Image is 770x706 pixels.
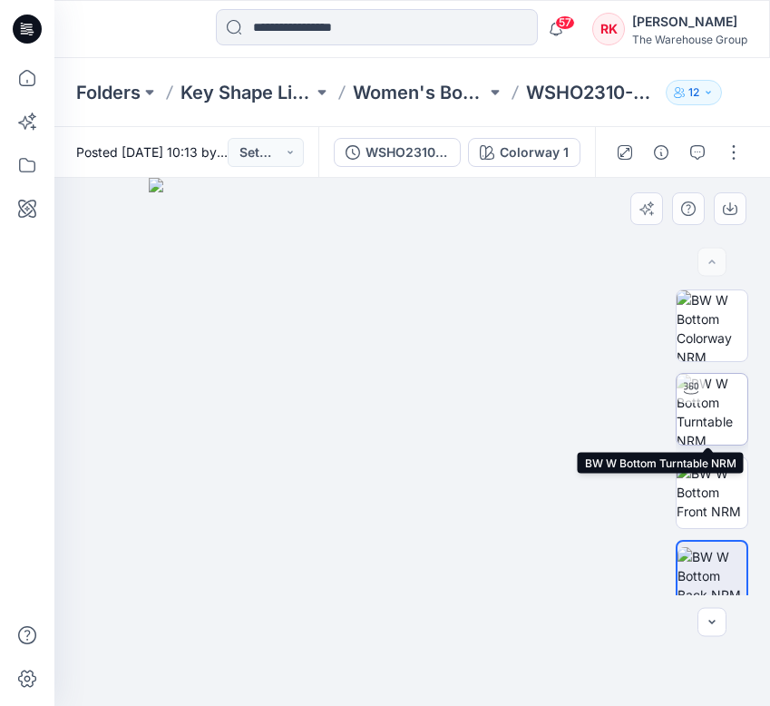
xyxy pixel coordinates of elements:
[592,13,625,45] div: RK
[353,80,485,105] a: Women's Bottom
[149,178,677,706] img: eyJhbGciOiJIUzI1NiIsImtpZCI6IjAiLCJzbHQiOiJzZXMiLCJ0eXAiOiJKV1QifQ.eyJkYXRhIjp7InR5cGUiOiJzdG9yYW...
[555,15,575,30] span: 57
[526,80,658,105] p: WSHO2310-000358-WSHO HH LONGLINE SWEAT SHORT
[677,374,747,445] img: BW W Bottom Turntable NRM
[500,142,569,162] div: Colorway 1
[632,33,747,46] div: The Warehouse Group
[180,80,313,105] a: Key Shape Library - Womenswear
[468,138,580,167] button: Colorway 1
[688,83,699,103] p: 12
[632,11,747,33] div: [PERSON_NAME]
[366,142,449,162] div: WSHO2310-000358-Womens Shorts
[647,138,676,167] button: Details
[334,138,461,167] button: WSHO2310-000358-Womens Shorts
[677,464,747,521] img: BW W Bottom Front NRM
[677,290,747,361] img: BW W Bottom Colorway NRM
[76,80,141,105] a: Folders
[76,142,228,162] span: Posted [DATE] 10:13 by
[677,547,746,604] img: BW W Bottom Back NRM
[666,80,722,105] button: 12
